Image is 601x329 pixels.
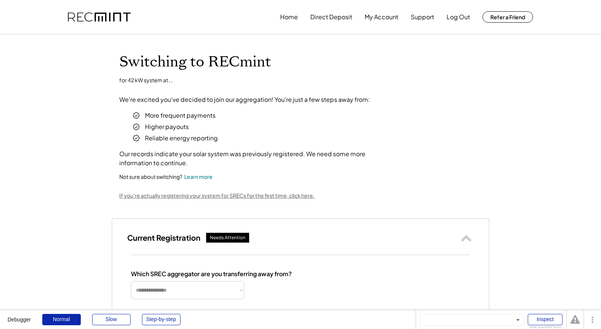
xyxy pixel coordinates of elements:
[92,314,131,325] div: Slow
[482,11,533,23] button: Refer a Friend
[42,314,81,325] div: Normal
[528,314,562,325] div: Inspect
[365,9,398,25] button: My Account
[447,9,470,25] button: Log Out
[210,235,245,241] div: Needs Attention
[119,53,482,71] h1: Switching to RECmint
[131,270,292,278] div: Which SREC aggregator are you transferring away from?
[184,173,213,181] div: Learn more
[142,314,180,325] div: Step-by-step
[310,9,352,25] button: Direct Deposit
[8,310,31,322] div: Debugger
[119,192,314,200] div: If you're actually registering your system for SRECs for the first time, click here.
[119,77,173,84] div: for 42 kW system at , ,
[127,233,200,243] h3: Current Registration
[145,111,216,120] div: More frequent payments
[280,9,298,25] button: Home
[119,173,182,181] div: Not sure about switching?
[411,9,434,25] button: Support
[528,326,562,329] div: Show responsive boxes
[145,134,218,143] div: Reliable energy reporting
[68,12,131,22] img: recmint-logotype%403x.png
[119,95,370,104] div: We're excited you've decided to join our aggregation! You're just a few steps away from:
[145,122,189,131] div: Higher payouts
[119,149,384,168] div: Our records indicate your solar system was previously registered. We need some more information t...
